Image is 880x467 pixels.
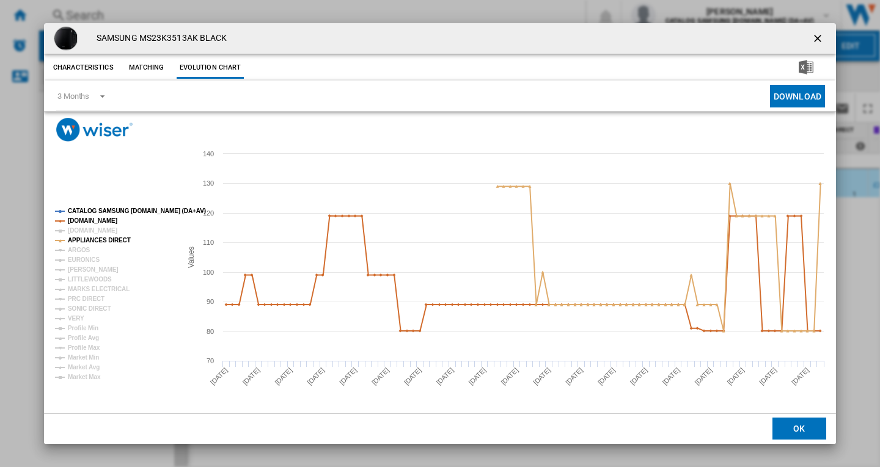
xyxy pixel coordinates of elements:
[203,209,214,217] tspan: 120
[56,118,133,142] img: logo_wiser_300x94.png
[725,366,746,386] tspan: [DATE]
[68,276,112,283] tspan: LITTLEWOODS
[44,23,836,444] md-dialog: Product popup
[306,366,326,386] tspan: [DATE]
[50,57,117,79] button: Characteristics
[203,269,214,276] tspan: 100
[772,418,826,440] button: OK
[68,227,117,234] tspan: [DOMAIN_NAME]
[203,239,214,246] tspan: 110
[207,298,214,305] tspan: 90
[338,366,358,386] tspan: [DATE]
[435,366,455,386] tspan: [DATE]
[370,366,391,386] tspan: [DATE]
[68,325,98,331] tspan: Profile Min
[596,366,617,386] tspan: [DATE]
[807,26,831,51] button: getI18NText('BUTTONS.CLOSE_DIALOG')
[564,366,584,386] tspan: [DATE]
[57,92,89,101] div: 3 Months
[770,85,825,107] button: Download
[68,364,100,371] tspan: Market Avg
[403,366,423,386] tspan: [DATE]
[758,366,778,386] tspan: [DATE]
[68,315,84,322] tspan: VERY
[68,217,117,224] tspan: [DOMAIN_NAME]
[532,366,552,386] tspan: [DATE]
[177,57,244,79] button: Evolution chart
[68,237,131,244] tspan: APPLIANCES DIRECT
[68,208,206,214] tspan: CATALOG SAMSUNG [DOMAIN_NAME] (DA+AV)
[68,305,111,312] tspan: SONIC DIRECT
[203,179,214,187] tspan: 130
[273,366,293,386] tspan: [DATE]
[68,335,99,341] tspan: Profile Avg
[120,57,174,79] button: Matching
[207,357,214,364] tspan: 70
[68,266,119,273] tspan: [PERSON_NAME]
[209,366,229,386] tspan: [DATE]
[187,247,196,268] tspan: Values
[68,354,99,361] tspan: Market Min
[207,328,214,335] tspan: 80
[799,60,813,74] img: excel-24x24.png
[661,366,681,386] tspan: [DATE]
[68,256,100,263] tspan: EURONICS
[68,374,101,380] tspan: Market Max
[54,26,78,51] img: 7647679_R_Z001A
[90,32,227,45] h4: SAMSUNG MS23K3513AK BLACK
[468,366,488,386] tspan: [DATE]
[241,366,262,386] tspan: [DATE]
[629,366,649,386] tspan: [DATE]
[203,150,214,157] tspan: 140
[68,286,130,292] tspan: MARKS ELECTRICAL
[779,57,833,79] button: Download in Excel
[790,366,810,386] tspan: [DATE]
[68,344,100,351] tspan: Profile Max
[68,295,105,302] tspan: PRC DIRECT
[499,366,519,386] tspan: [DATE]
[68,247,90,253] tspan: ARGOS
[693,366,713,386] tspan: [DATE]
[812,32,826,47] ng-md-icon: getI18NText('BUTTONS.CLOSE_DIALOG')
